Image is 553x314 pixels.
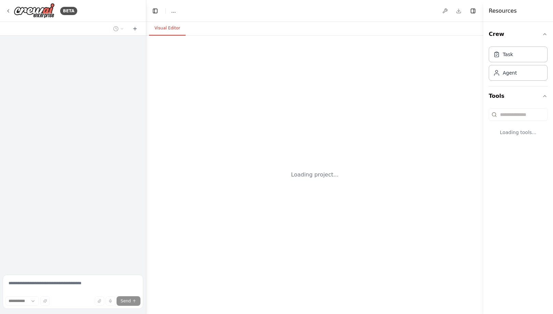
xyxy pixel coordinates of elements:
button: Click to speak your automation idea [106,296,115,306]
button: Visual Editor [149,21,186,36]
button: Upload files [95,296,104,306]
img: Logo [14,3,55,18]
button: Crew [489,25,548,44]
button: Tools [489,87,548,106]
button: Improve this prompt [40,296,50,306]
div: Agent [503,69,517,76]
button: Switch to previous chat [110,25,127,33]
div: Loading tools... [489,123,548,141]
span: Send [121,298,131,304]
div: Loading project... [291,171,339,179]
span: ... [171,8,176,14]
div: Task [503,51,513,58]
h4: Resources [489,7,517,15]
button: Hide right sidebar [468,6,478,16]
button: Hide left sidebar [150,6,160,16]
div: BETA [60,7,77,15]
button: Send [117,296,140,306]
button: Start a new chat [130,25,140,33]
div: Crew [489,44,548,86]
div: Tools [489,106,548,147]
nav: breadcrumb [171,8,176,14]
